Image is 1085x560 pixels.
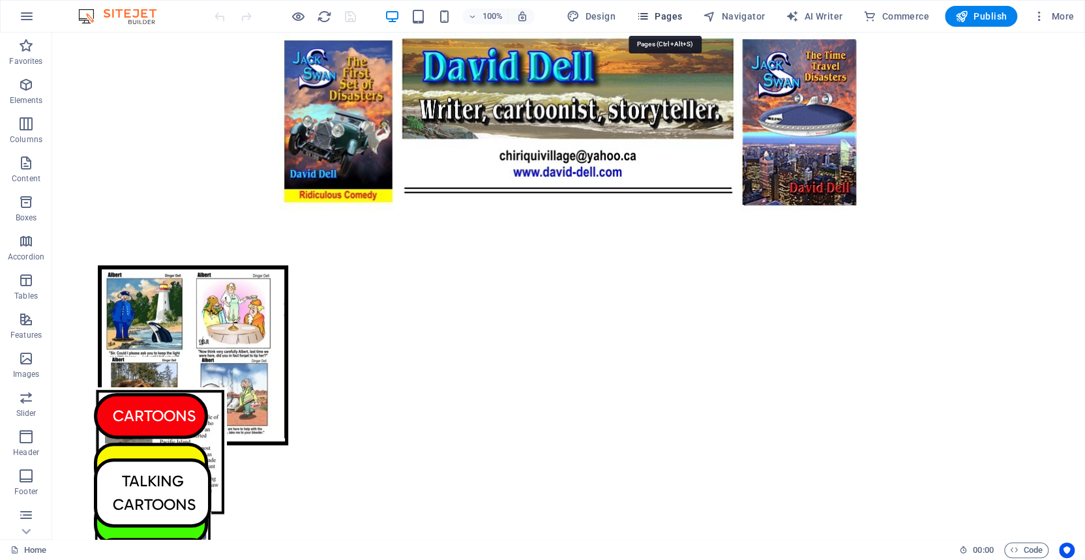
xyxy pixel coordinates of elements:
[10,95,43,106] p: Elements
[462,8,509,24] button: 100%
[290,8,306,24] button: Click here to leave preview mode and continue editing
[1033,10,1074,23] span: More
[12,173,40,184] p: Content
[959,542,994,558] h6: Session time
[10,330,42,340] p: Features
[14,291,38,301] p: Tables
[703,10,765,23] span: Navigator
[561,6,621,27] div: Design (Ctrl+Alt+Y)
[780,6,848,27] button: AI Writer
[698,6,770,27] button: Navigator
[482,8,503,24] h6: 100%
[631,6,687,27] button: Pages
[8,252,44,262] p: Accordion
[16,213,37,223] p: Boxes
[973,542,993,558] span: 00 00
[1010,542,1043,558] span: Code
[75,8,173,24] img: Editor Logo
[9,56,42,66] p: Favorites
[786,10,842,23] span: AI Writer
[16,408,37,419] p: Slider
[1004,542,1048,558] button: Code
[858,6,934,27] button: Commerce
[516,10,528,22] i: On resize automatically adjust zoom level to fit chosen device.
[1028,6,1079,27] button: More
[316,8,332,24] button: reload
[13,369,40,379] p: Images
[10,542,46,558] a: Click to cancel selection. Double-click to open Pages
[863,10,929,23] span: Commerce
[13,447,39,458] p: Header
[945,6,1017,27] button: Publish
[982,545,984,555] span: :
[567,10,616,23] span: Design
[14,486,38,497] p: Footer
[636,10,682,23] span: Pages
[561,6,621,27] button: Design
[10,134,42,145] p: Columns
[1059,542,1075,558] button: Usercentrics
[955,10,1007,23] span: Publish
[317,9,332,24] i: Reload page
